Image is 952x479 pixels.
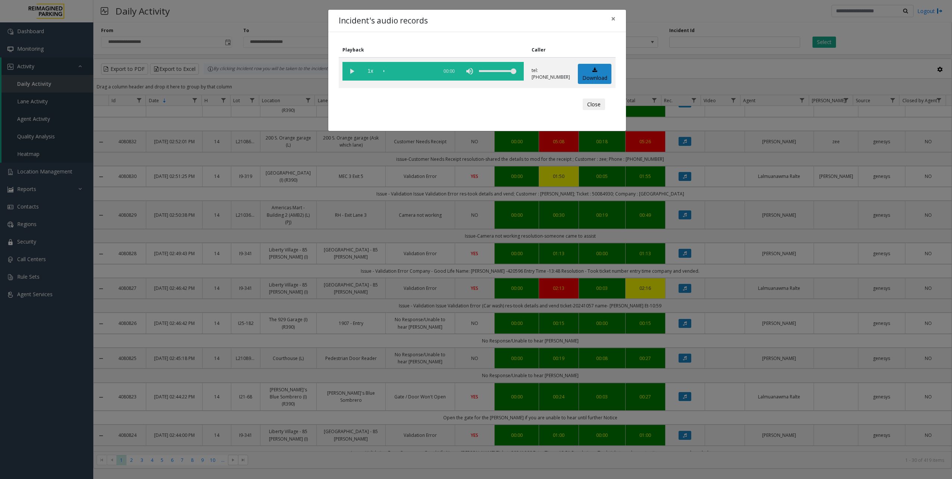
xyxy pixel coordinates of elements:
[583,98,605,110] button: Close
[611,13,616,24] span: ×
[361,62,380,81] span: playback speed button
[578,64,611,84] a: Download
[479,62,516,81] div: volume level
[606,10,621,28] button: Close
[528,43,574,57] th: Caller
[383,62,434,81] div: scrub bar
[339,43,528,57] th: Playback
[339,15,428,27] h4: Incident's audio records
[532,67,570,81] p: tel:[PHONE_NUMBER]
